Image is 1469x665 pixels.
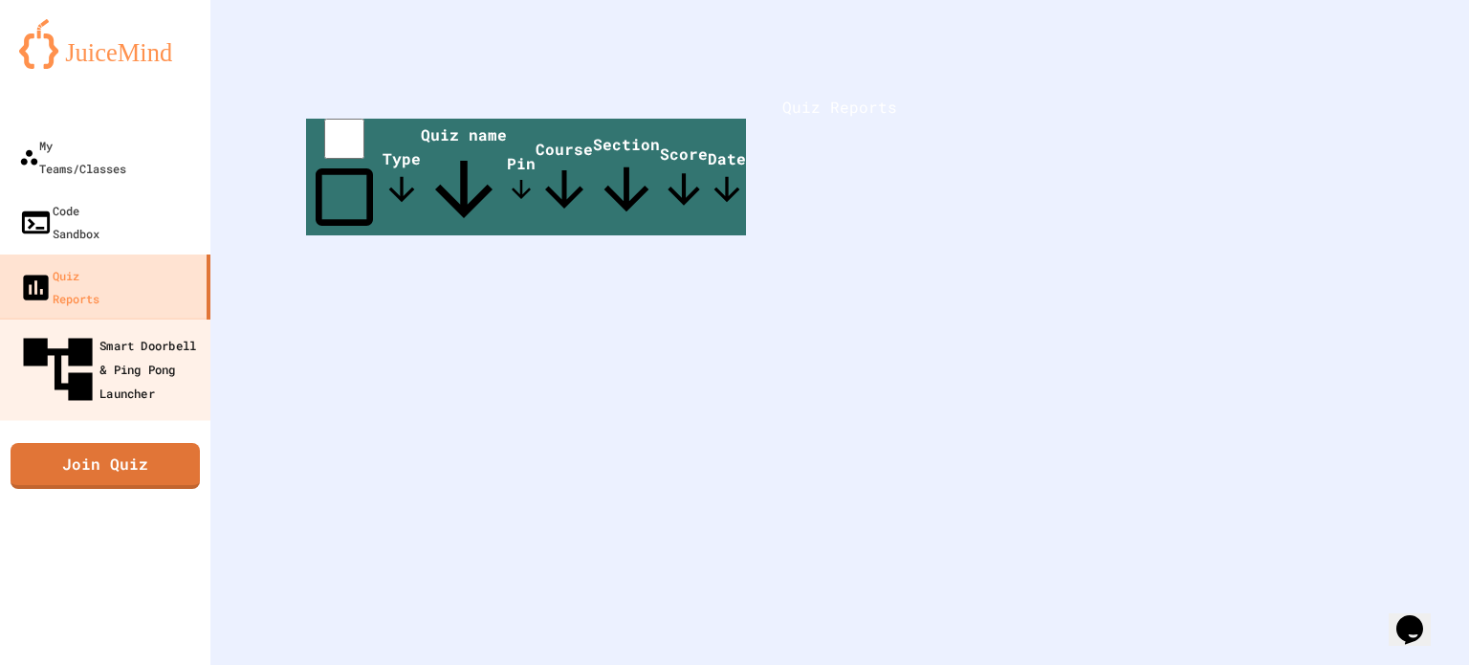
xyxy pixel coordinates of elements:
span: Course [536,139,593,218]
h1: Quiz Reports [306,96,1373,119]
div: My Teams/Classes [19,134,126,180]
iframe: chat widget [1389,588,1450,646]
span: Type [383,148,421,209]
img: logo-orange.svg [19,19,191,69]
span: Quiz name [421,124,507,233]
span: Date [708,148,746,209]
a: Join Quiz [11,443,200,489]
span: Section [593,134,660,223]
div: Code Sandbox [19,199,99,245]
span: Score [660,144,708,213]
div: Smart Doorbell & Ping Pong Launcher [16,328,206,411]
span: Pin [507,153,536,204]
input: select all desserts [324,119,364,159]
div: Quiz Reports [19,264,99,310]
